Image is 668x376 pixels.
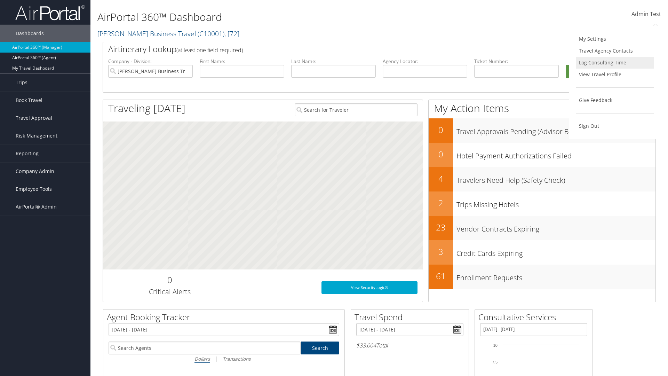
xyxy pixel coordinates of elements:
[456,196,655,210] h3: Trips Missing Hotels
[16,198,57,216] span: AirPortal® Admin
[576,120,654,132] a: Sign Out
[16,109,52,127] span: Travel Approval
[16,145,39,162] span: Reporting
[224,29,239,38] span: , [ 72 ]
[429,191,655,216] a: 2Trips Missing Hotels
[16,74,27,91] span: Trips
[631,10,661,18] span: Admin Test
[429,221,453,233] h2: 23
[16,92,42,109] span: Book Travel
[429,101,655,116] h1: My Action Items
[16,180,52,198] span: Employee Tools
[198,29,224,38] span: ( C10001 )
[429,143,655,167] a: 0Hotel Payment Authorizations Failed
[576,57,654,69] a: Log Consulting Time
[429,173,453,185] h2: 4
[295,103,417,116] input: Search for Traveler
[429,167,655,191] a: 4Travelers Need Help (Safety Check)
[456,172,655,185] h3: Travelers Need Help (Safety Check)
[429,240,655,265] a: 3Credit Cards Expiring
[576,94,654,106] a: Give Feedback
[492,360,498,364] tspan: 7.5
[576,69,654,80] a: View Travel Profile
[97,10,473,24] h1: AirPortal 360™ Dashboard
[576,33,654,45] a: My Settings
[291,58,376,65] label: Last Name:
[429,197,453,209] h2: 2
[493,343,498,347] tspan: 10
[429,216,655,240] a: 23Vendor Contracts Expiring
[16,127,57,144] span: Risk Management
[108,274,231,286] h2: 0
[456,269,655,283] h3: Enrollment Requests
[429,118,655,143] a: 0Travel Approvals Pending (Advisor Booked)
[429,270,453,282] h2: 61
[429,265,655,289] a: 61Enrollment Requests
[429,148,453,160] h2: 0
[456,245,655,258] h3: Credit Cards Expiring
[108,58,193,65] label: Company - Division:
[429,246,453,258] h2: 3
[631,3,661,25] a: Admin Test
[301,342,340,354] a: Search
[194,355,210,362] i: Dollars
[109,354,339,363] div: |
[97,29,239,38] a: [PERSON_NAME] Business Travel
[176,46,243,54] span: (at least one field required)
[200,58,284,65] label: First Name:
[383,58,467,65] label: Agency Locator:
[429,124,453,136] h2: 0
[576,45,654,57] a: Travel Agency Contacts
[223,355,250,362] i: Transactions
[456,148,655,161] h3: Hotel Payment Authorizations Failed
[474,58,559,65] label: Ticket Number:
[16,25,44,42] span: Dashboards
[355,311,469,323] h2: Travel Spend
[456,123,655,136] h3: Travel Approvals Pending (Advisor Booked)
[15,5,85,21] img: airportal-logo.png
[478,311,593,323] h2: Consultative Services
[456,221,655,234] h3: Vendor Contracts Expiring
[356,342,376,349] span: $33,004
[109,342,301,354] input: Search Agents
[107,311,344,323] h2: Agent Booking Tracker
[566,65,650,79] button: Search
[16,163,54,180] span: Company Admin
[356,342,463,349] h6: Total
[108,101,185,116] h1: Traveling [DATE]
[108,287,231,297] h3: Critical Alerts
[108,43,604,55] h2: Airtinerary Lookup
[321,281,417,294] a: View SecurityLogic®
